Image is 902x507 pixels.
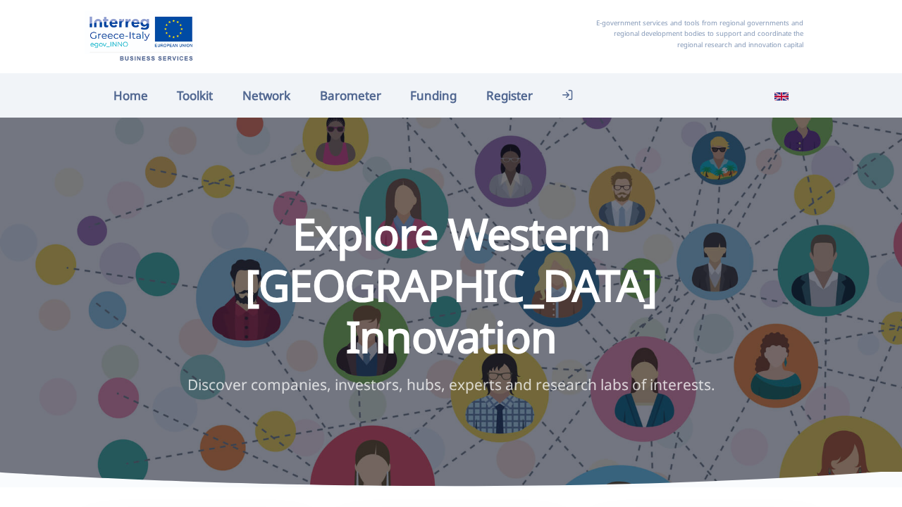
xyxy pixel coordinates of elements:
h1: Explore Western [GEOGRAPHIC_DATA] Innovation [160,208,743,363]
img: Home [85,11,197,63]
a: Network [228,80,305,111]
a: Register [471,80,548,111]
p: Discover companies, investors, hubs, experts and research labs of interests. [160,373,743,397]
img: en_flag.svg [774,89,789,104]
a: Barometer [305,80,396,111]
a: Funding [395,80,471,111]
a: Toolkit [163,80,228,111]
a: Home [99,80,163,111]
